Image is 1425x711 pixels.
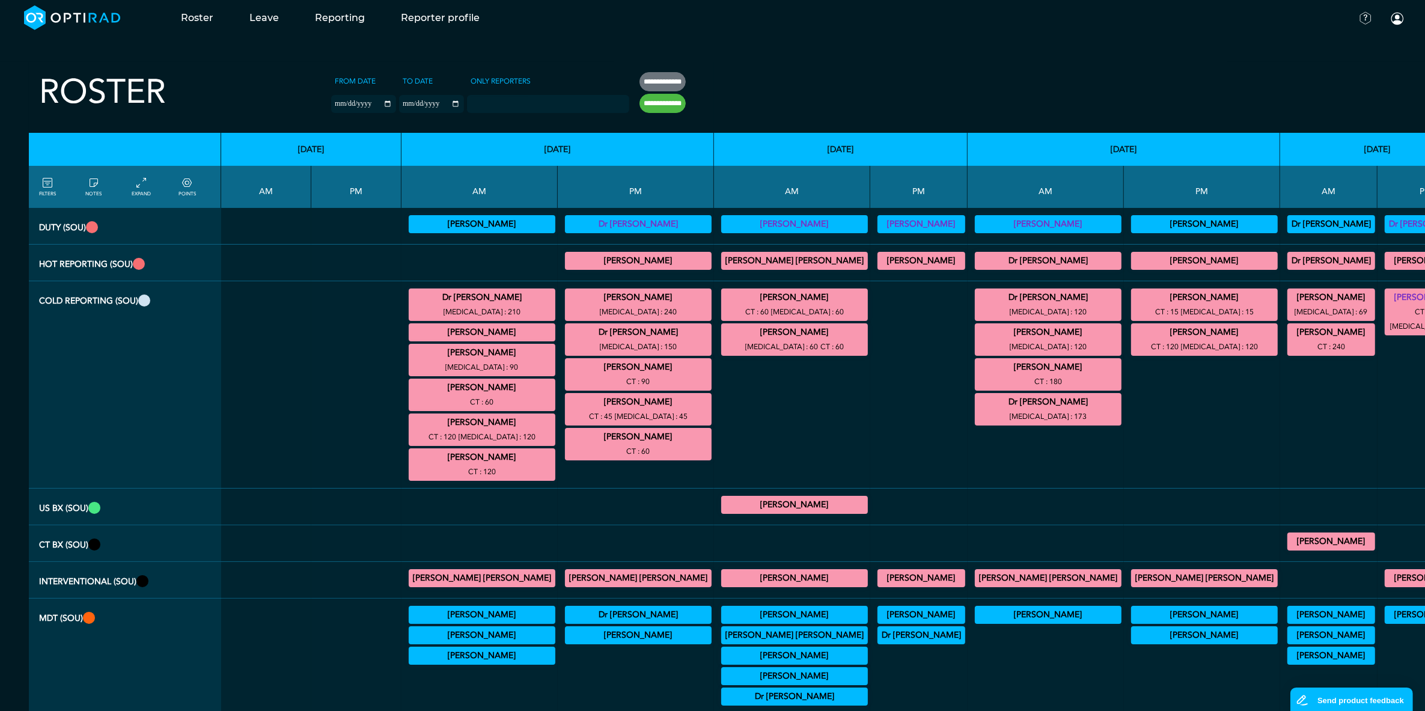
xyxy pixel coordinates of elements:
summary: [PERSON_NAME] [723,669,866,683]
th: AM [714,166,870,208]
summary: [PERSON_NAME] [567,628,710,642]
a: FILTERS [39,176,56,198]
div: Vetting (30 PF Points) 09:00 - 13:00 [1287,215,1375,233]
div: General CT 09:30 - 12:30 [975,358,1121,391]
h2: Roster [39,72,166,112]
div: Spinal 08:00 - 09:00 [721,647,868,665]
summary: [PERSON_NAME] [567,430,710,444]
small: [MEDICAL_DATA] : 60 [771,305,844,319]
summary: [PERSON_NAME] [1133,254,1276,268]
summary: [PERSON_NAME] [723,498,866,512]
summary: Dr [PERSON_NAME] [567,608,710,622]
div: IR General Diagnostic/IR General Interventional 09:00 - 13:00 [975,569,1121,587]
small: CT : 90 [627,374,650,389]
div: Neurology 08:30 - 09:30 [409,647,555,665]
small: CT : 60 [471,395,494,409]
summary: [PERSON_NAME] [723,648,866,663]
div: General MRI 07:00 - 09:00 [975,288,1121,321]
th: [DATE] [714,133,968,166]
div: General CT/General MRI 09:00 - 11:00 [721,288,868,321]
th: PM [1124,166,1280,208]
summary: Dr [PERSON_NAME] [977,254,1120,268]
div: MRI Neuro/General MRI 09:00 - 10:00 [1287,288,1375,321]
summary: Dr [PERSON_NAME] [1289,254,1373,268]
th: [DATE] [221,133,401,166]
summary: [PERSON_NAME] [1289,534,1373,549]
small: CT : 180 [1034,374,1062,389]
small: CT : 60 [627,444,650,459]
small: CT : 60 [820,340,844,354]
summary: [PERSON_NAME] [410,217,554,231]
summary: Dr [PERSON_NAME] [1289,217,1373,231]
small: [MEDICAL_DATA] : 45 [615,409,688,424]
div: MRI Trauma & Urgent/CT Trauma & Urgent 09:00 - 13:00 [975,252,1121,270]
div: IR General Diagnostic/IR General Interventional 07:15 - 13:00 [721,569,868,587]
small: [MEDICAL_DATA] : 90 [446,360,519,374]
div: CT Gastrointestinal 09:00 - 11:00 [409,323,555,341]
summary: Dr [PERSON_NAME] [723,689,866,704]
div: General CT 16:00 - 17:00 [565,428,712,460]
img: brand-opti-rad-logos-blue-and-white-d2f68631ba2948856bd03f2d395fb146ddc8fb01b4b6e9315ea85fa773367... [24,5,121,30]
label: To date [399,72,436,90]
small: [MEDICAL_DATA] : 150 [600,340,677,354]
div: VSP 14:00 - 15:00 [1131,626,1278,644]
summary: [PERSON_NAME] [1289,325,1373,340]
summary: Dr [PERSON_NAME] [410,290,554,305]
div: General CT 11:00 - 13:00 [409,448,555,481]
summary: [PERSON_NAME] [977,360,1120,374]
th: [DATE] [968,133,1280,166]
div: HPB 08:00 - 09:00 [721,626,868,644]
summary: [PERSON_NAME] [1289,290,1373,305]
div: CT Trauma & Urgent/MRI Trauma & Urgent 13:00 - 17:00 [565,252,712,270]
div: Breast 08:00 - 10:30 [1287,626,1375,644]
small: [MEDICAL_DATA] : 120 [1181,340,1258,354]
div: General CT/General MRI 15:30 - 17:00 [565,393,712,426]
div: General MRI/General CT 11:00 - 13:00 [721,323,868,356]
div: MRI MSK/MRI Neuro 13:00 - 17:00 [565,288,712,321]
label: Only Reporters [467,72,534,90]
div: ILD 12:30 - 13:30 [1131,606,1278,624]
a: show/hide notes [85,176,102,198]
summary: [PERSON_NAME] [410,325,554,340]
div: Vetting 09:00 - 13:00 [721,215,868,233]
summary: [PERSON_NAME] [1289,628,1373,642]
div: Gynae 13:00 - 14:30 [877,606,965,624]
div: General CT 09:30 - 10:30 [409,379,555,411]
small: CT : 15 [1155,305,1179,319]
div: Haem 12:30 - 14:30 [565,606,712,624]
div: Colorectal 08:00 - 09:30 [975,606,1121,624]
th: CT Bx (SOU) [29,525,221,562]
summary: [PERSON_NAME] [977,325,1120,340]
div: General CT/General MRI 13:00 - 17:00 [1131,323,1278,356]
th: AM [221,166,311,208]
summary: [PERSON_NAME] [567,395,710,409]
div: General MRI 09:30 - 12:00 [975,393,1121,426]
summary: [PERSON_NAME] [PERSON_NAME] [410,571,554,585]
div: General MRI 09:00 - 11:00 [975,323,1121,356]
summary: [PERSON_NAME] [410,450,554,465]
th: AM [401,166,558,208]
summary: [PERSON_NAME] [410,380,554,395]
div: Spinal 08:00 - 09:00 [721,688,868,706]
small: [MEDICAL_DATA] : 69 [1295,305,1368,319]
div: General CT 14:30 - 16:00 [565,358,712,391]
div: General CT/General MRI 10:00 - 14:00 [409,413,555,446]
small: CT : 120 [468,465,496,479]
summary: [PERSON_NAME] [PERSON_NAME] [723,628,866,642]
div: Urology 08:00 - 10:00 [409,606,555,624]
div: Vetting 13:00 - 17:00 [565,215,712,233]
summary: [PERSON_NAME] [PERSON_NAME] [567,571,710,585]
th: Interventional (SOU) [29,562,221,599]
div: MRI Trauma & Urgent/CT Trauma & Urgent 13:00 - 17:00 [1131,252,1278,270]
div: TIA 13:00 - 14:00 [877,626,965,644]
summary: [PERSON_NAME] [410,608,554,622]
small: [MEDICAL_DATA] : 240 [600,305,677,319]
summary: [PERSON_NAME] [1133,325,1276,340]
summary: [PERSON_NAME] [410,628,554,642]
summary: [PERSON_NAME] [1289,608,1373,622]
summary: [PERSON_NAME] [723,325,866,340]
th: Duty (SOU) [29,208,221,245]
summary: [PERSON_NAME] [879,217,963,231]
summary: [PERSON_NAME] [PERSON_NAME] [977,571,1120,585]
summary: [PERSON_NAME] [879,254,963,268]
